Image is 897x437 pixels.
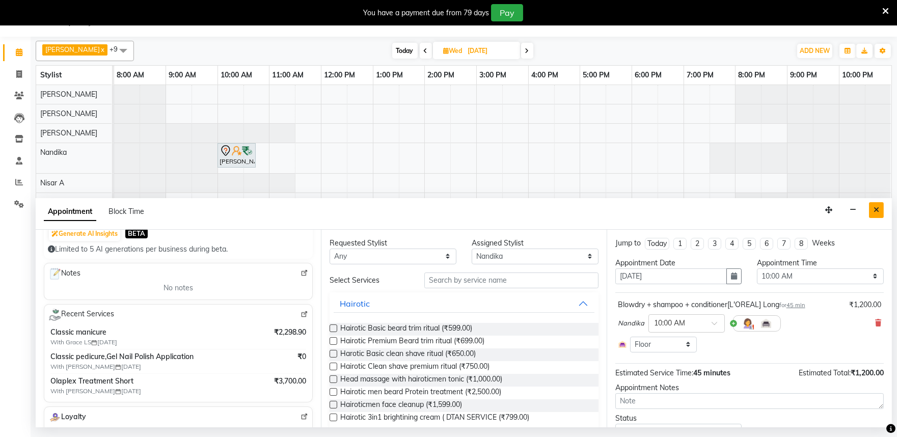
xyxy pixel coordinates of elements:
a: 8:00 AM [114,68,147,83]
span: Nisar A [40,178,64,187]
span: [PERSON_NAME] [40,109,97,118]
a: 2:00 PM [425,68,457,83]
span: +9 [110,45,125,53]
span: Estimated Total: [799,368,851,377]
div: ₹1,200.00 [849,299,881,310]
button: Pay [491,4,523,21]
a: 9:00 AM [166,68,199,83]
span: Classic manicure [50,327,242,338]
span: Hairotic Premium Beard trim ritual (₹699.00) [340,336,484,348]
span: ₹0 [297,351,306,362]
div: Weeks [812,238,835,249]
span: 45 min [786,302,805,309]
a: 8:00 PM [736,68,768,83]
a: 1:00 PM [373,68,405,83]
div: Requested Stylist [330,238,456,249]
img: Hairdresser.png [742,317,754,330]
div: Select Services [322,275,417,286]
div: Today [647,238,667,249]
button: Hairotic [334,294,594,313]
div: Hairotic [340,297,370,310]
li: 1 [673,238,687,250]
div: Appointment Time [757,258,884,268]
input: Search by service name [424,272,599,288]
a: 10:00 AM [218,68,255,83]
span: [PERSON_NAME] [40,90,97,99]
li: 7 [777,238,791,250]
span: Estimated Service Time: [615,368,693,377]
a: 10:00 PM [839,68,876,83]
span: Hairotic Clean shave premium ritual (₹750.00) [340,361,490,374]
div: Status [615,413,742,424]
div: Blowdry + shampoo + conditioner[L'OREAL] Long [618,299,805,310]
span: [PERSON_NAME] [45,45,100,53]
span: ADD NEW [800,47,830,54]
span: Harotic Basic clean shave ritual (₹650.00) [340,348,476,361]
div: Appointment Notes [615,383,884,393]
img: Interior.png [618,340,627,349]
a: 12:00 PM [321,68,358,83]
span: With Grace LS [DATE] [50,338,178,347]
span: Hairotic men beard Protein treatment (₹2,500.00) [340,387,501,399]
span: ₹2,298.90 [274,327,306,338]
span: Head massage with hairoticmen tonic (₹1,000.00) [340,374,502,387]
span: No notes [164,283,193,293]
span: Classic pedicure,Gel Nail Polish Application [50,351,242,362]
span: Hairotic Basic beard trim ritual (₹599.00) [340,323,472,336]
a: x [100,45,104,53]
span: Olaplex Treatment Short [50,376,242,387]
li: 2 [691,238,704,250]
span: [PERSON_NAME] [40,128,97,138]
span: Today [392,43,418,59]
span: Recent Services [48,309,114,321]
a: 4:00 PM [529,68,561,83]
li: 5 [743,238,756,250]
span: ₹3,700.00 [274,376,306,387]
a: 9:00 PM [787,68,820,83]
div: You have a payment due from 79 days [363,8,489,18]
a: 6:00 PM [632,68,664,83]
span: 45 minutes [693,368,730,377]
div: Jump to [615,238,641,249]
button: Generate AI Insights [49,227,120,241]
div: Assigned Stylist [472,238,599,249]
span: Stylist [40,70,62,79]
span: ₹1,200.00 [851,368,884,377]
li: 4 [725,238,739,250]
a: 5:00 PM [580,68,612,83]
span: Block Time [108,207,144,216]
input: yyyy-mm-dd [615,268,727,284]
span: Loyalty [48,411,86,424]
div: Appointment Date [615,258,742,268]
button: ADD NEW [797,44,832,58]
a: 7:00 PM [684,68,716,83]
li: 6 [760,238,773,250]
a: 3:00 PM [477,68,509,83]
small: for [779,302,805,309]
span: Appointment [44,203,96,221]
span: With [PERSON_NAME] [DATE] [50,387,178,396]
input: 2025-09-03 [465,43,516,59]
div: [PERSON_NAME], 10:00 AM-10:45 AM, Blowdry + shampoo + conditioner[L'OREAL] Long [219,145,255,166]
span: BETA [125,229,148,238]
span: Nandika [618,318,644,329]
div: Limited to 5 AI generations per business during beta. [48,244,309,255]
button: Close [869,202,884,218]
li: 3 [708,238,721,250]
span: With [PERSON_NAME] [DATE] [50,362,178,371]
a: 11:00 AM [269,68,306,83]
span: Nandika [40,148,67,157]
span: Wed [441,47,465,54]
span: Hairotic 3in1 brightining cream ( DTAN SERVICE (₹799.00) [340,412,529,425]
span: Notes [48,267,80,281]
li: 8 [795,238,808,250]
span: Hairoticmen face cleanup (₹1,599.00) [340,399,462,412]
img: Interior.png [760,317,772,330]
